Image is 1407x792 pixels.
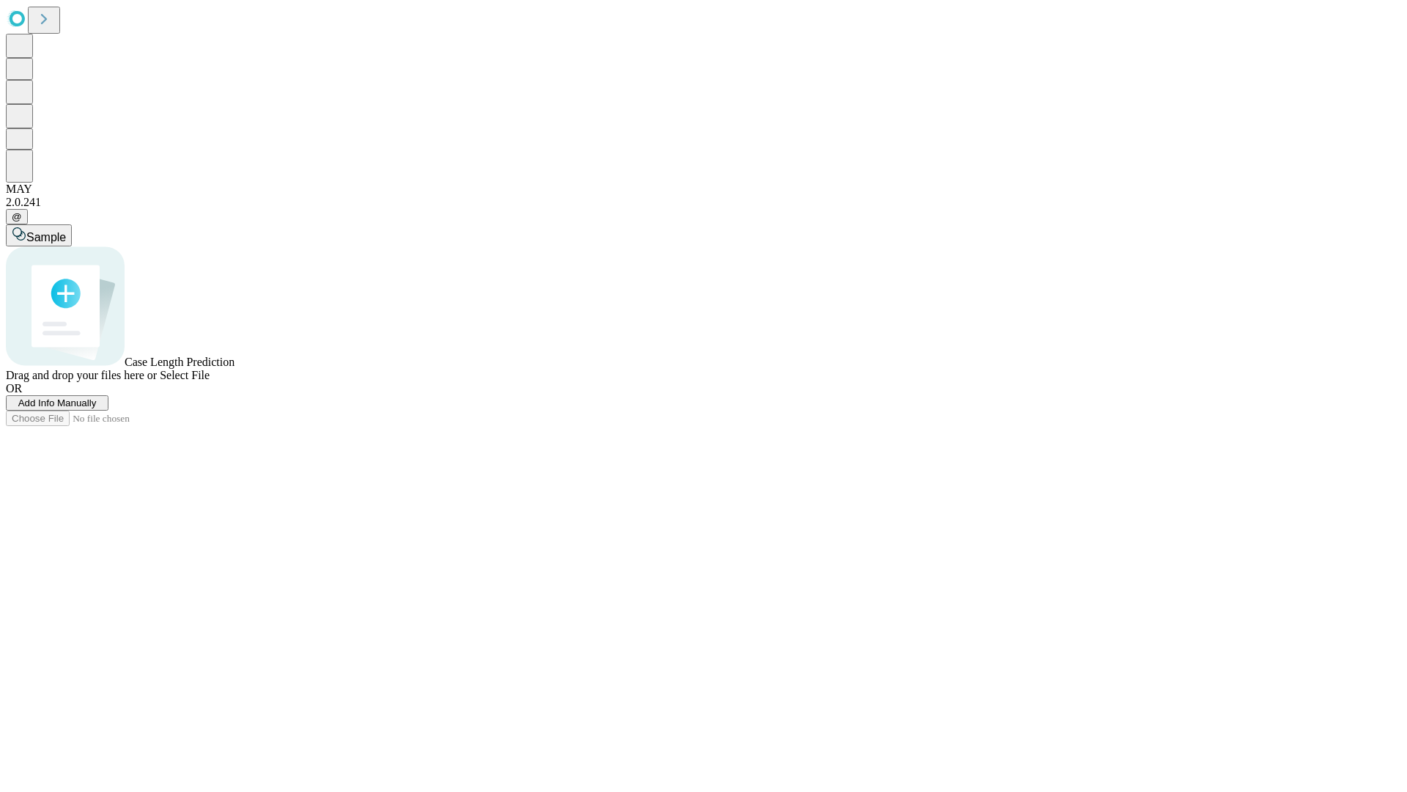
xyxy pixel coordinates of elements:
div: MAY [6,183,1401,196]
span: Sample [26,231,66,243]
span: Add Info Manually [18,397,97,408]
span: Select File [160,369,210,381]
span: Case Length Prediction [125,356,234,368]
span: Drag and drop your files here or [6,369,157,381]
span: @ [12,211,22,222]
button: Add Info Manually [6,395,108,411]
button: Sample [6,224,72,246]
span: OR [6,382,22,395]
button: @ [6,209,28,224]
div: 2.0.241 [6,196,1401,209]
